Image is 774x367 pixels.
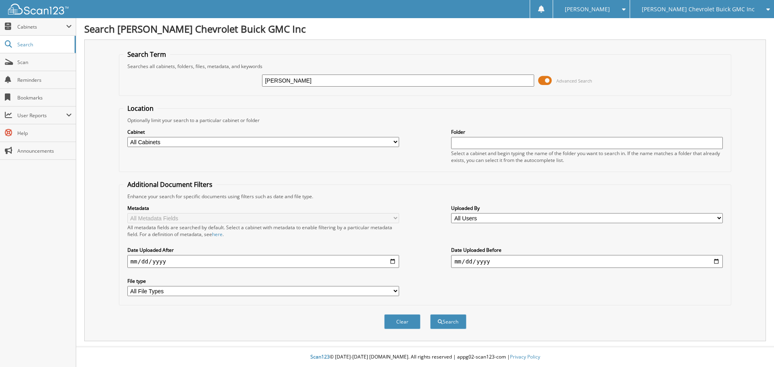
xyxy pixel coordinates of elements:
[123,50,170,59] legend: Search Term
[556,78,592,84] span: Advanced Search
[451,150,723,164] div: Select a cabinet and begin typing the name of the folder you want to search in. If the name match...
[451,205,723,211] label: Uploaded By
[17,23,66,30] span: Cabinets
[565,7,610,12] span: [PERSON_NAME]
[212,231,223,238] a: here
[17,41,71,48] span: Search
[127,255,399,268] input: start
[642,7,755,12] span: [PERSON_NAME] Chevrolet Buick GMC Inc
[430,314,466,329] button: Search
[76,347,774,367] div: © [DATE]-[DATE] [DOMAIN_NAME]. All rights reserved | appg02-scan123-com |
[123,193,727,200] div: Enhance your search for specific documents using filters such as date and file type.
[451,247,723,253] label: Date Uploaded Before
[17,59,72,66] span: Scan
[127,247,399,253] label: Date Uploaded After
[451,129,723,135] label: Folder
[127,205,399,211] label: Metadata
[734,328,774,367] iframe: Chat Widget
[17,77,72,83] span: Reminders
[123,180,216,189] legend: Additional Document Filters
[17,94,72,101] span: Bookmarks
[17,112,66,119] span: User Reports
[17,147,72,154] span: Announcements
[451,255,723,268] input: end
[123,63,727,70] div: Searches all cabinets, folders, files, metadata, and keywords
[384,314,420,329] button: Clear
[127,129,399,135] label: Cabinet
[127,278,399,284] label: File type
[123,117,727,124] div: Optionally limit your search to a particular cabinet or folder
[84,22,766,35] h1: Search [PERSON_NAME] Chevrolet Buick GMC Inc
[8,4,69,15] img: scan123-logo-white.svg
[123,104,158,113] legend: Location
[17,130,72,137] span: Help
[310,353,330,360] span: Scan123
[127,224,399,238] div: All metadata fields are searched by default. Select a cabinet with metadata to enable filtering b...
[510,353,540,360] a: Privacy Policy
